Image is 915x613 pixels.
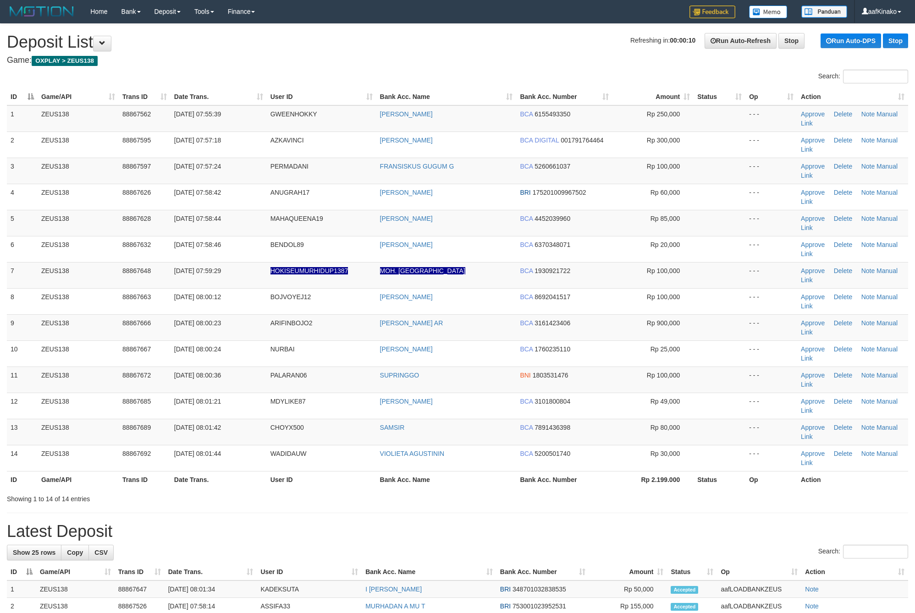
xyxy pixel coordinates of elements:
[834,267,852,274] a: Delete
[801,241,825,248] a: Approve
[38,105,119,132] td: ZEUS138
[520,267,533,274] span: BCA
[7,314,38,340] td: 9
[174,345,221,353] span: [DATE] 08:00:24
[513,586,566,593] span: Copy 348701032838535 to clipboard
[88,545,114,560] a: CSV
[670,37,695,44] strong: 00:00:10
[843,70,908,83] input: Search:
[745,158,797,184] td: - - -
[801,319,898,336] a: Manual Link
[778,33,805,49] a: Stop
[647,267,680,274] span: Rp 100,000
[270,372,307,379] span: PALARAN06
[38,158,119,184] td: ZEUS138
[362,564,496,580] th: Bank Acc. Name: activate to sort column ascending
[7,56,908,65] h4: Game:
[380,189,433,196] a: [PERSON_NAME]
[535,398,570,405] span: Copy 3101800804 to clipboard
[797,88,908,105] th: Action: activate to sort column ascending
[7,564,36,580] th: ID: activate to sort column descending
[38,445,119,471] td: ZEUS138
[861,163,875,170] a: Note
[174,137,221,144] span: [DATE] 07:57:18
[38,131,119,158] td: ZEUS138
[834,189,852,196] a: Delete
[834,293,852,301] a: Delete
[861,319,875,327] a: Note
[801,5,847,18] img: panduan.png
[671,603,698,611] span: Accepted
[520,293,533,301] span: BCA
[7,236,38,262] td: 6
[520,137,559,144] span: BCA DIGITAL
[749,5,788,18] img: Button%20Memo.svg
[589,564,667,580] th: Amount: activate to sort column ascending
[861,189,875,196] a: Note
[7,5,77,18] img: MOTION_logo.png
[270,293,311,301] span: BOJVOYEJ12
[380,293,433,301] a: [PERSON_NAME]
[61,545,89,560] a: Copy
[834,398,852,405] a: Delete
[270,450,307,457] span: WADIDAUW
[32,56,98,66] span: OXPLAY > ZEUS138
[650,215,680,222] span: Rp 85,000
[7,445,38,471] td: 14
[612,88,694,105] th: Amount: activate to sort column ascending
[533,189,586,196] span: Copy 175201009967502 to clipboard
[650,345,680,353] span: Rp 25,000
[380,424,405,431] a: SAMSIR
[257,580,362,598] td: KADEKSUTA
[513,602,566,610] span: Copy 753001023952531 to clipboard
[520,450,533,457] span: BCA
[520,215,533,222] span: BCA
[7,393,38,419] td: 12
[257,564,362,580] th: User ID: activate to sort column ascending
[174,293,221,301] span: [DATE] 08:00:12
[122,215,151,222] span: 88867628
[7,158,38,184] td: 3
[270,319,313,327] span: ARIFINBOJO2
[535,450,570,457] span: Copy 5200501740 to clipboard
[365,586,422,593] a: I [PERSON_NAME]
[174,267,221,274] span: [DATE] 07:59:29
[834,372,852,379] a: Delete
[270,189,310,196] span: ANUGRAH17
[270,241,304,248] span: BENDOL89
[122,398,151,405] span: 88867685
[122,450,151,457] span: 88867692
[745,262,797,288] td: - - -
[650,424,680,431] span: Rp 80,000
[535,424,570,431] span: Copy 7891436398 to clipboard
[270,398,306,405] span: MDYLIKE87
[270,137,304,144] span: AZKAVINCI
[694,471,745,488] th: Status
[535,345,570,353] span: Copy 1760235110 to clipboard
[7,184,38,210] td: 4
[38,367,119,393] td: ZEUS138
[834,215,852,222] a: Delete
[805,586,819,593] a: Note
[516,88,612,105] th: Bank Acc. Number: activate to sort column ascending
[834,241,852,248] a: Delete
[535,267,570,274] span: Copy 1930921722 to clipboard
[861,398,875,405] a: Note
[380,110,433,118] a: [PERSON_NAME]
[801,137,898,153] a: Manual Link
[745,419,797,445] td: - - -
[861,424,875,431] a: Note
[516,471,612,488] th: Bank Acc. Number
[122,241,151,248] span: 88867632
[647,372,680,379] span: Rp 100,000
[647,163,680,170] span: Rp 100,000
[380,372,419,379] a: SUPRINGGO
[122,345,151,353] span: 88867667
[834,110,852,118] a: Delete
[174,163,221,170] span: [DATE] 07:57:24
[745,393,797,419] td: - - -
[630,37,695,44] span: Refreshing in:
[7,33,908,51] h1: Deposit List
[7,419,38,445] td: 13
[801,450,825,457] a: Approve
